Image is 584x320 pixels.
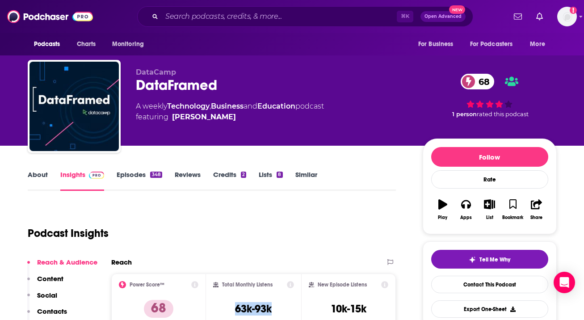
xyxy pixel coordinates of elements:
button: Apps [454,194,478,226]
a: Adel Nehme [172,112,236,122]
img: tell me why sparkle [469,256,476,263]
h2: New Episode Listens [318,282,367,288]
a: Show notifications dropdown [533,9,546,24]
a: Episodes348 [117,170,162,191]
img: User Profile [557,7,577,26]
a: Contact This Podcast [431,276,548,293]
a: Similar [295,170,317,191]
a: About [28,170,48,191]
div: 68 1 personrated this podcast [423,68,557,123]
a: InsightsPodchaser Pro [60,170,105,191]
span: , [210,102,211,110]
span: DataCamp [136,68,176,76]
button: Export One-Sheet [431,300,548,318]
img: DataFramed [29,62,119,151]
button: open menu [106,36,155,53]
p: Content [37,274,63,283]
a: Credits2 [213,170,246,191]
button: List [478,194,501,226]
span: More [530,38,545,51]
button: Share [525,194,548,226]
div: Bookmark [502,215,523,220]
span: ⌘ K [397,11,413,22]
button: Show profile menu [557,7,577,26]
input: Search podcasts, credits, & more... [162,9,397,24]
a: Show notifications dropdown [510,9,525,24]
div: Share [530,215,542,220]
a: 68 [461,74,494,89]
h2: Reach [111,258,132,266]
svg: Add a profile image [570,7,577,14]
span: Tell Me Why [479,256,510,263]
span: Open Advanced [424,14,462,19]
span: 1 person [452,111,477,118]
div: List [486,215,493,220]
div: 348 [150,172,162,178]
button: Social [27,291,57,307]
h2: Power Score™ [130,282,164,288]
div: Search podcasts, credits, & more... [137,6,473,27]
span: Monitoring [112,38,144,51]
div: Open Intercom Messenger [554,272,575,293]
button: open menu [464,36,526,53]
a: Lists8 [259,170,282,191]
p: Social [37,291,57,299]
p: 68 [144,300,173,318]
button: Open AdvancedNew [420,11,466,22]
button: Bookmark [501,194,525,226]
span: and [244,102,257,110]
a: Charts [71,36,101,53]
button: open menu [524,36,556,53]
img: Podchaser Pro [89,172,105,179]
button: Play [431,194,454,226]
button: Content [27,274,63,291]
a: Reviews [175,170,201,191]
div: Apps [460,215,472,220]
button: tell me why sparkleTell Me Why [431,250,548,269]
a: Business [211,102,244,110]
span: Podcasts [34,38,60,51]
div: Rate [431,170,548,189]
span: 68 [470,74,494,89]
div: Play [438,215,447,220]
button: open menu [412,36,465,53]
div: 8 [277,172,282,178]
span: Logged in as cmand-c [557,7,577,26]
a: Technology [167,102,210,110]
h1: Podcast Insights [28,227,109,240]
p: Contacts [37,307,67,316]
span: For Business [418,38,454,51]
img: Podchaser - Follow, Share and Rate Podcasts [7,8,93,25]
button: Follow [431,147,548,167]
div: A weekly podcast [136,101,324,122]
span: featuring [136,112,324,122]
button: open menu [28,36,72,53]
span: Charts [77,38,96,51]
div: 2 [241,172,246,178]
button: Reach & Audience [27,258,97,274]
h3: 10k-15k [331,302,366,316]
h3: 63k-93k [235,302,272,316]
span: New [449,5,465,14]
span: rated this podcast [477,111,529,118]
span: For Podcasters [470,38,513,51]
p: Reach & Audience [37,258,97,266]
h2: Total Monthly Listens [222,282,273,288]
a: Education [257,102,295,110]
